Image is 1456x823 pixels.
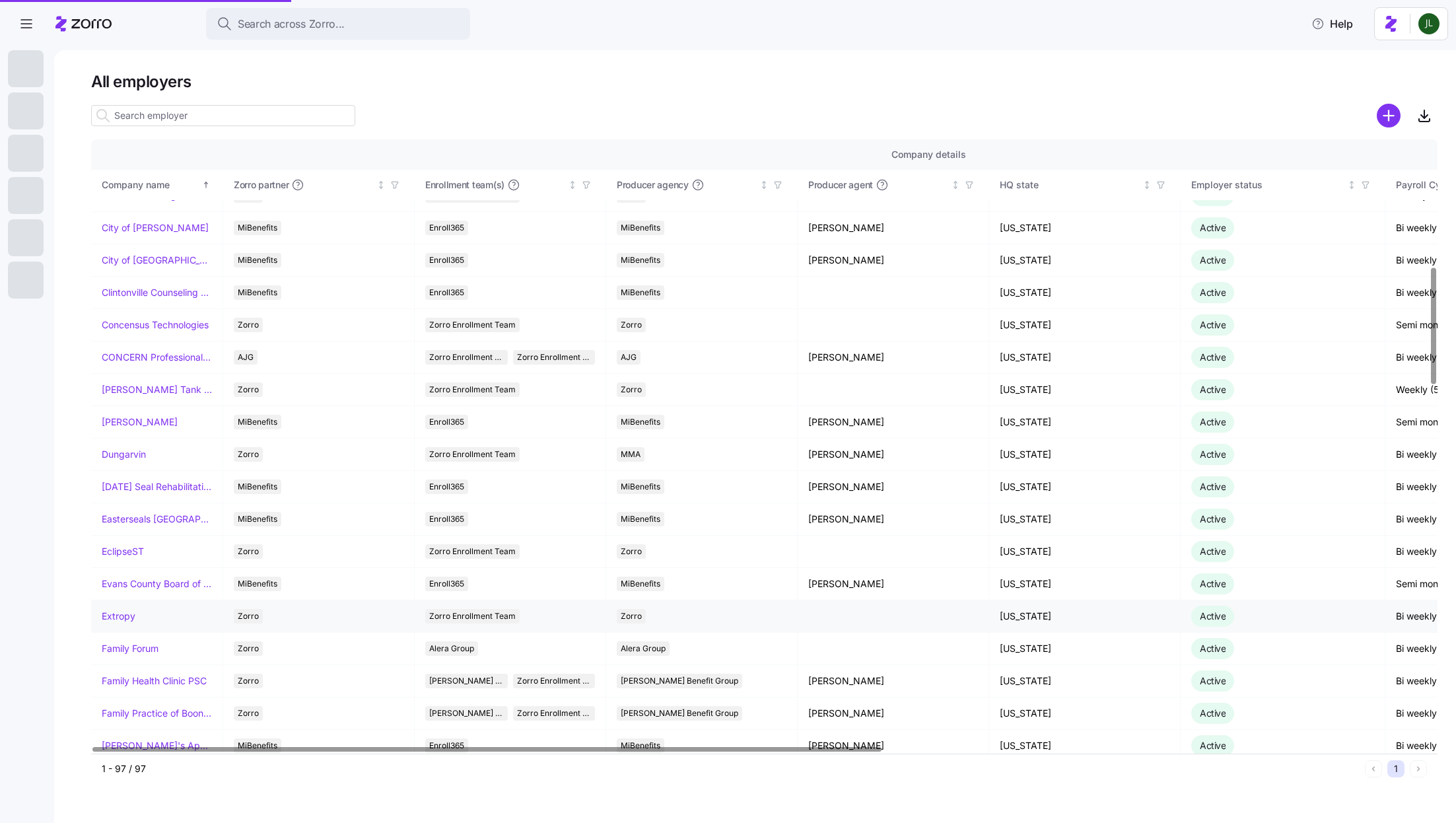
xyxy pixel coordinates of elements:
[429,641,474,656] span: Alera Group
[1142,180,1152,190] div: Not sorted
[102,178,199,192] div: Company name
[1200,384,1226,395] span: Active
[102,383,212,396] a: [PERSON_NAME] Tank & Welding Corp
[238,641,259,656] span: Zorro
[517,674,592,688] span: Zorro Enrollment Team
[798,568,989,600] td: [PERSON_NAME]
[989,309,1181,341] td: [US_STATE]
[429,318,516,332] span: Zorro Enrollment Team
[102,448,146,461] a: Dungarvin
[102,480,212,493] a: [DATE] Seal Rehabilitation Center of [GEOGRAPHIC_DATA]
[621,738,660,753] span: MiBenefits
[429,706,504,721] span: [PERSON_NAME] Benefit Group
[989,600,1181,633] td: [US_STATE]
[429,577,464,591] span: Enroll365
[102,577,212,590] a: Evans County Board of Commissioners
[415,170,606,200] th: Enrollment team(s)Not sorted
[201,180,211,190] div: Sorted ascending
[951,180,960,190] div: Not sorted
[989,568,1181,600] td: [US_STATE]
[1200,513,1226,524] span: Active
[989,633,1181,665] td: [US_STATE]
[1410,760,1427,777] button: Next page
[91,105,355,126] input: Search employer
[759,180,769,190] div: Not sorted
[1181,170,1385,200] th: Employer statusNot sorted
[429,350,504,365] span: Zorro Enrollment Team
[989,439,1181,471] td: [US_STATE]
[429,512,464,526] span: Enroll365
[429,253,464,268] span: Enroll365
[1000,178,1140,192] div: HQ state
[102,254,212,267] a: City of [GEOGRAPHIC_DATA]
[989,730,1181,762] td: [US_STATE]
[91,71,1438,92] h1: All employers
[989,244,1181,277] td: [US_STATE]
[1301,11,1364,37] button: Help
[798,212,989,244] td: [PERSON_NAME]
[621,318,642,332] span: Zorro
[621,577,660,591] span: MiBenefits
[238,318,259,332] span: Zorro
[1200,643,1226,654] span: Active
[1365,760,1382,777] button: Previous page
[798,471,989,503] td: [PERSON_NAME]
[621,544,642,559] span: Zorro
[798,730,989,762] td: [PERSON_NAME]
[621,706,738,721] span: [PERSON_NAME] Benefit Group
[238,285,277,300] span: MiBenefits
[102,674,207,688] a: Family Health Clinic PSC
[429,285,464,300] span: Enroll365
[429,221,464,235] span: Enroll365
[238,706,259,721] span: Zorro
[1200,287,1226,298] span: Active
[517,706,592,721] span: Zorro Enrollment Team
[621,641,666,656] span: Alera Group
[621,512,660,526] span: MiBenefits
[1347,180,1356,190] div: Not sorted
[238,480,277,494] span: MiBenefits
[429,738,464,753] span: Enroll365
[429,609,516,624] span: Zorro Enrollment Team
[617,178,689,192] span: Producer agency
[429,674,504,688] span: [PERSON_NAME] Benefit Group
[606,170,798,200] th: Producer agencyNot sorted
[989,471,1181,503] td: [US_STATE]
[429,544,516,559] span: Zorro Enrollment Team
[223,170,415,200] th: Zorro partnerNot sorted
[568,180,577,190] div: Not sorted
[989,665,1181,698] td: [US_STATE]
[102,221,209,234] a: City of [PERSON_NAME]
[91,170,223,200] th: Company nameSorted ascending
[1200,416,1226,427] span: Active
[989,536,1181,568] td: [US_STATE]
[238,253,277,268] span: MiBenefits
[798,503,989,536] td: [PERSON_NAME]
[1200,546,1226,557] span: Active
[1200,707,1226,719] span: Active
[1387,760,1404,777] button: 1
[1200,222,1226,233] span: Active
[102,318,209,332] a: Concensus Technologies
[238,382,259,397] span: Zorro
[238,415,277,429] span: MiBenefits
[376,180,386,190] div: Not sorted
[1200,190,1226,201] span: Active
[798,698,989,730] td: [PERSON_NAME]
[429,415,464,429] span: Enroll365
[425,178,504,192] span: Enrollment team(s)
[238,577,277,591] span: MiBenefits
[798,244,989,277] td: [PERSON_NAME]
[621,447,641,462] span: MMA
[989,406,1181,439] td: [US_STATE]
[989,698,1181,730] td: [US_STATE]
[238,609,259,624] span: Zorro
[1191,178,1344,192] div: Employer status
[429,480,464,494] span: Enroll365
[798,439,989,471] td: [PERSON_NAME]
[621,674,738,688] span: [PERSON_NAME] Benefit Group
[1200,610,1226,622] span: Active
[1200,448,1226,460] span: Active
[206,8,470,40] button: Search across Zorro...
[102,739,212,752] a: [PERSON_NAME]'s Appliance/[PERSON_NAME]'s Academy/Fluid Services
